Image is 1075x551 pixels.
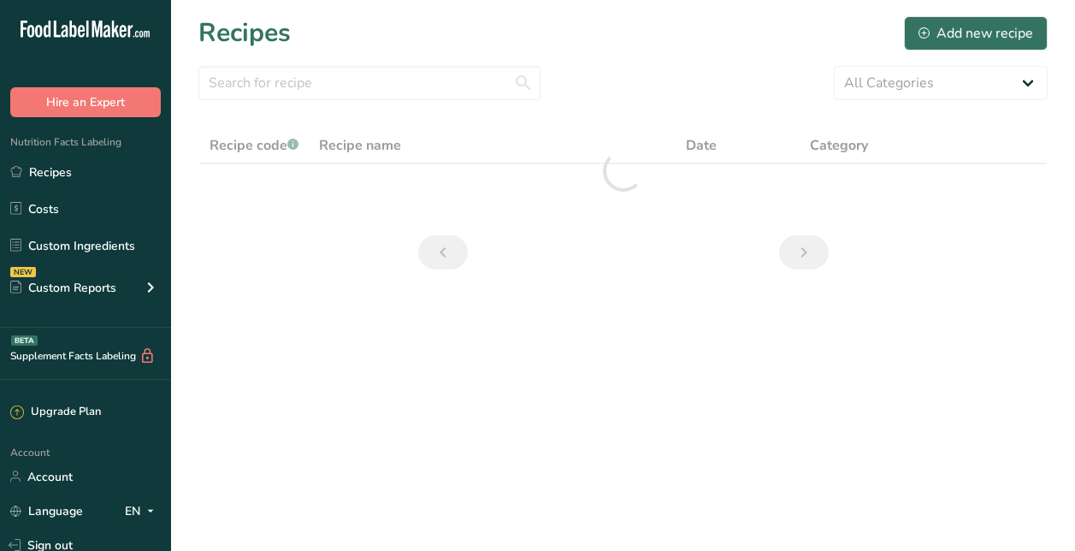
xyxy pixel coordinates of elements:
[198,66,540,100] input: Search for recipe
[10,279,116,297] div: Custom Reports
[10,267,36,277] div: NEW
[10,87,161,117] button: Hire an Expert
[418,235,468,270] a: Previous page
[918,23,1033,44] div: Add new recipe
[904,16,1048,50] button: Add new recipe
[779,235,829,270] a: Next page
[198,14,291,52] h1: Recipes
[11,335,38,346] div: BETA
[10,496,83,526] a: Language
[125,501,161,521] div: EN
[10,404,101,421] div: Upgrade Plan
